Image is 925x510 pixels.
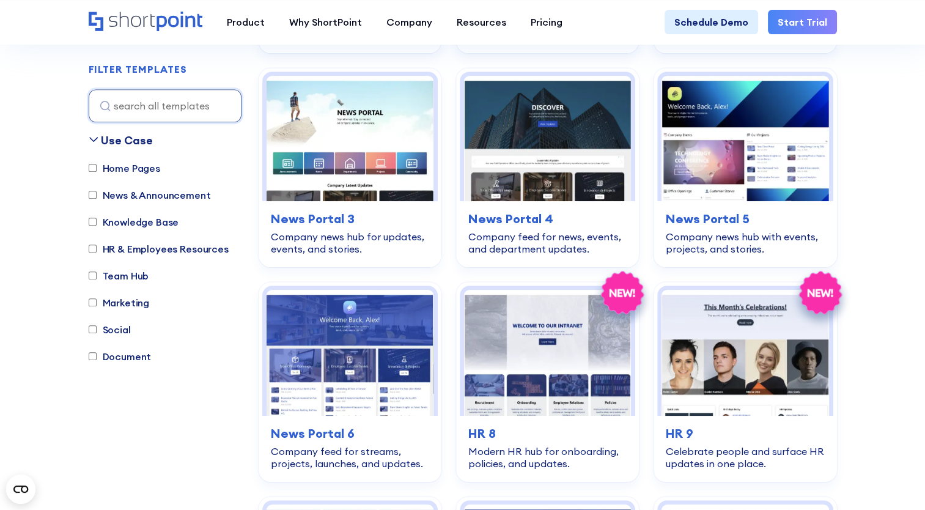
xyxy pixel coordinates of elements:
[6,475,35,504] button: Open CMP widget
[259,282,441,481] a: News Portal 6 – Sharepoint Company Feed: Company feed for streams, projects, launches, and update...
[89,245,97,253] input: HR & Employees Resources
[289,15,362,29] div: Why ShortPoint
[518,10,575,34] a: Pricing
[468,210,627,228] h3: News Portal 4
[267,290,433,415] img: News Portal 6 – Sharepoint Company Feed: Company feed for streams, projects, launches, and updates.
[768,10,837,34] a: Start Trial
[89,353,97,361] input: Document
[456,68,639,267] a: News Portal 4 – Intranet Feed Template: Company feed for news, events, and department updates.New...
[665,10,758,34] a: Schedule Demo
[271,445,429,470] div: Company feed for streams, projects, launches, and updates.
[89,89,241,122] input: search all templates
[89,12,202,32] a: Home
[89,218,97,226] input: Knowledge Base
[654,68,836,267] a: News Portal 5 – Intranet Company News Template: Company news hub with events, projects, and stori...
[89,295,150,310] label: Marketing
[456,282,639,481] a: HR 8 – SharePoint HR Template: Modern HR hub for onboarding, policies, and updates.HR 8Modern HR ...
[101,132,153,149] div: Use Case
[89,272,97,280] input: Team Hub
[666,231,824,255] div: Company news hub with events, projects, and stories.
[277,10,374,34] a: Why ShortPoint
[666,210,824,228] h3: News Portal 5
[666,424,824,443] h3: HR 9
[89,322,131,337] label: Social
[468,231,627,255] div: Company feed for news, events, and department updates.
[468,445,627,470] div: Modern HR hub for onboarding, policies, and updates.
[444,10,518,34] a: Resources
[705,368,925,510] iframe: Chat Widget
[227,15,265,29] div: Product
[89,215,179,229] label: Knowledge Base
[662,76,828,201] img: News Portal 5 – Intranet Company News Template: Company news hub with events, projects, and stories.
[662,290,828,415] img: HR 9 – HR Template: Celebrate people and surface HR updates in one place.
[215,10,277,34] a: Product
[89,191,97,199] input: News & Announcement
[374,10,444,34] a: Company
[259,68,441,267] a: News Portal 3 – SharePoint Newsletter Template: Company news hub for updates, events, and stories...
[89,188,211,202] label: News & Announcement
[271,424,429,443] h3: News Portal 6
[89,242,229,256] label: HR & Employees Resources
[531,15,562,29] div: Pricing
[386,15,432,29] div: Company
[271,231,429,255] div: Company news hub for updates, events, and stories.
[457,15,506,29] div: Resources
[89,326,97,334] input: Social
[89,164,97,172] input: Home Pages
[89,349,152,364] label: Document
[89,268,149,283] label: Team Hub
[89,299,97,307] input: Marketing
[89,161,160,176] label: Home Pages
[666,445,824,470] div: Celebrate people and surface HR updates in one place.
[89,65,187,75] div: FILTER TEMPLATES
[464,76,631,201] img: News Portal 4 – Intranet Feed Template: Company feed for news, events, and department updates.
[267,76,433,201] img: News Portal 3 – SharePoint Newsletter Template: Company news hub for updates, events, and stories.
[468,424,627,443] h3: HR 8
[464,290,631,415] img: HR 8 – SharePoint HR Template: Modern HR hub for onboarding, policies, and updates.
[271,210,429,228] h3: News Portal 3
[654,282,836,481] a: HR 9 – HR Template: Celebrate people and surface HR updates in one place.HR 9Celebrate people and...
